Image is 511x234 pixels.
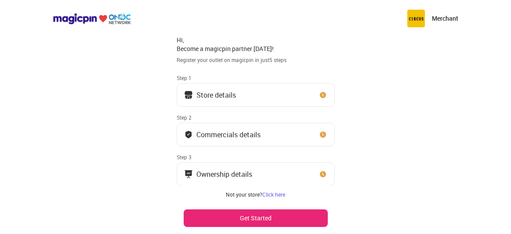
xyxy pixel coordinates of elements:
[226,191,262,198] span: Not your store?
[177,74,335,81] div: Step 1
[184,91,193,99] img: storeIcon.9b1f7264.svg
[262,191,285,198] a: Click here
[177,162,335,186] button: Ownership details
[432,14,458,23] p: Merchant
[177,154,335,161] div: Step 3
[177,56,335,64] div: Register your outlet on magicpin in just 5 steps
[177,83,335,107] button: Store details
[407,10,425,27] img: circus.b677b59b.png
[184,209,328,227] button: Get Started
[184,130,193,139] img: bank_details_tick.fdc3558c.svg
[177,36,335,53] div: Hi, Become a magicpin partner [DATE]!
[196,132,261,137] div: Commercials details
[177,114,335,121] div: Step 2
[177,123,335,146] button: Commercials details
[184,170,193,179] img: commercials_icon.983f7837.svg
[53,13,131,25] img: ondc-logo-new-small.8a59708e.svg
[319,170,327,179] img: clock_icon_new.67dbf243.svg
[319,91,327,99] img: clock_icon_new.67dbf243.svg
[319,130,327,139] img: clock_icon_new.67dbf243.svg
[196,172,252,176] div: Ownership details
[196,93,236,97] div: Store details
